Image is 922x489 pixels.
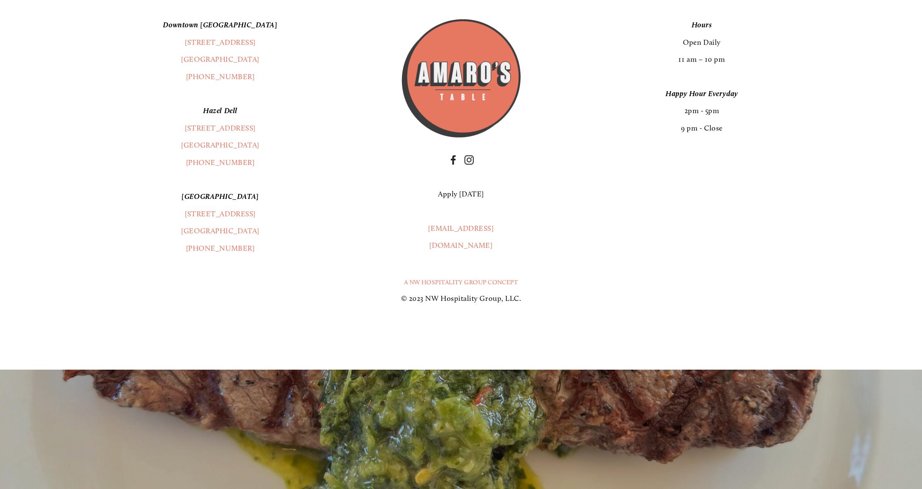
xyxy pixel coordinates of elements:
p: 2pm - 5pm 9 pm - Close [537,85,867,137]
em: [GEOGRAPHIC_DATA] [181,192,259,201]
em: Happy Hour Everyday [665,89,738,98]
a: [GEOGRAPHIC_DATA] [181,140,259,150]
a: Instagram [464,155,474,165]
a: Apply [DATE] [438,189,484,199]
a: [PHONE_NUMBER] [186,72,255,81]
a: [EMAIL_ADDRESS][DOMAIN_NAME] [428,224,494,250]
a: Facebook [448,155,458,165]
a: [PHONE_NUMBER] [186,158,255,167]
a: [STREET_ADDRESS] [185,123,256,133]
em: Hazel Dell [203,106,237,115]
a: A NW Hospitality Group Concept [404,278,518,286]
p: © 2023 NW Hospitality Group, LLC. [56,290,867,307]
a: [PHONE_NUMBER] [186,244,255,253]
img: Amaros_Logo.png [399,17,523,140]
a: [STREET_ADDRESS][GEOGRAPHIC_DATA] [181,209,259,235]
